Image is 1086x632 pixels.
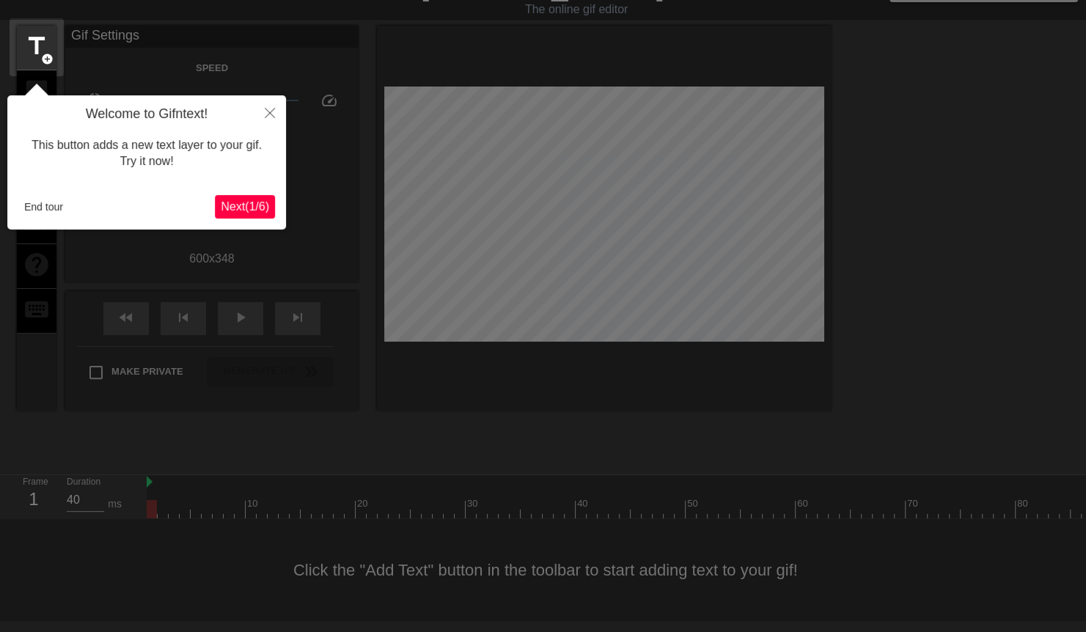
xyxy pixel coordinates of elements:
[18,196,69,218] button: End tour
[254,95,286,129] button: Close
[18,106,275,122] h4: Welcome to Gifntext!
[215,195,275,218] button: Next
[18,122,275,185] div: This button adds a new text layer to your gif. Try it now!
[221,200,269,213] span: Next ( 1 / 6 )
